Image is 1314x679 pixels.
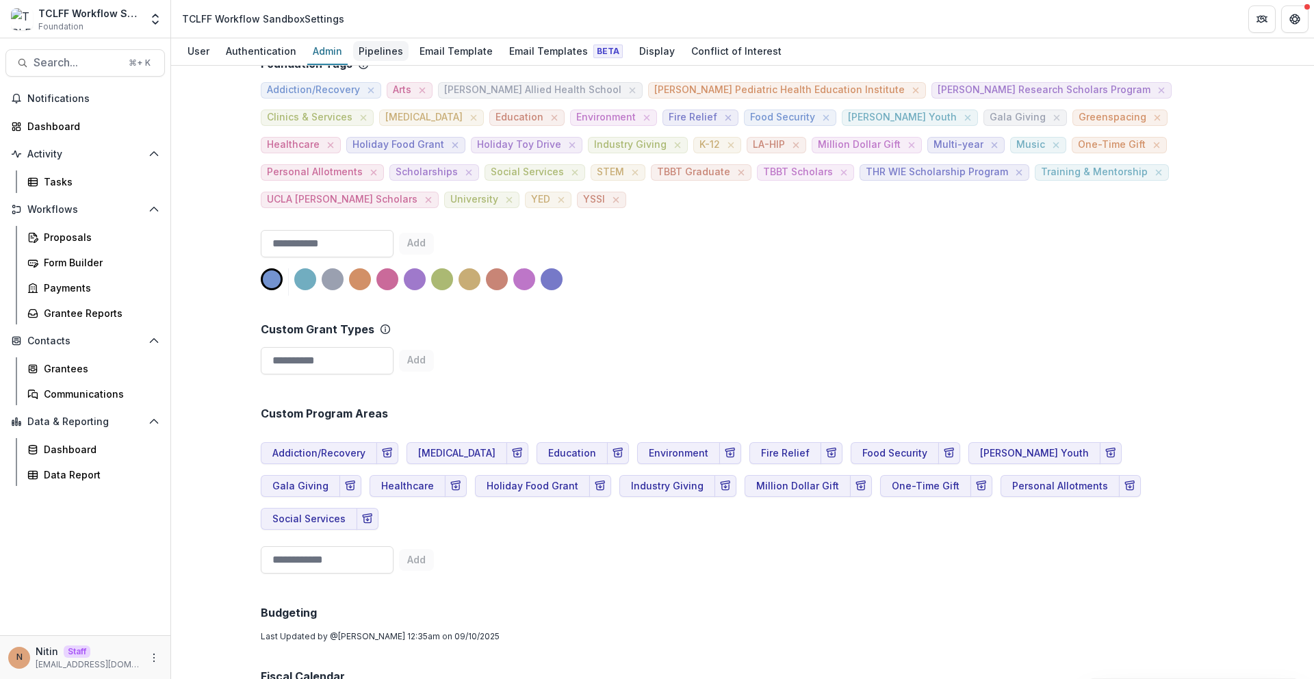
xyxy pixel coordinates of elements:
button: Archive Program Area [719,442,741,464]
button: close [565,138,579,152]
span: Beta [593,44,623,58]
span: Workflows [27,204,143,216]
button: Fire Relief [749,442,821,464]
div: Email Templates [504,41,628,61]
span: YED [531,194,550,205]
button: Archive Program Area [821,442,842,464]
button: close [324,138,337,152]
span: Environment [576,112,636,123]
button: close [462,166,476,179]
button: More [146,650,162,666]
button: Archive Program Area [445,475,467,497]
button: Archive Program Area [357,508,378,530]
span: Search... [34,56,120,69]
span: TBBT Scholars [763,166,833,178]
p: Staff [64,645,90,658]
div: Form Builder [44,255,154,270]
button: Gala Giving [261,475,340,497]
a: Grantee Reports [22,302,165,324]
div: Authentication [220,41,302,61]
button: Archive Program Area [970,475,992,497]
button: Food Security [851,442,939,464]
button: close [628,166,642,179]
button: Partners [1248,5,1276,33]
button: Get Help [1281,5,1309,33]
a: Authentication [220,38,302,65]
div: Email Template [414,41,498,61]
span: Addiction/Recovery [267,84,360,96]
button: Personal Allotments [1001,475,1120,497]
button: Archive Program Area [506,442,528,464]
button: Industry Giving [619,475,715,497]
p: Nitin [36,644,58,658]
span: Holiday Food Grant [352,139,444,151]
span: Personal Allotments [267,166,363,178]
a: Pipelines [353,38,409,65]
span: Multi-year [933,139,983,151]
h2: Budgeting [261,606,1224,619]
button: close [422,193,435,207]
button: close [721,111,735,125]
span: Social Services [491,166,564,178]
span: [PERSON_NAME] Pediatric Health Education Institute [654,84,905,96]
button: close [364,84,378,97]
div: Payments [44,281,154,295]
span: Education [495,112,543,123]
button: Education [537,442,608,464]
div: Display [634,41,680,61]
div: Admin [307,41,348,61]
span: Contacts [27,335,143,347]
button: Archive Program Area [714,475,736,497]
div: ⌘ + K [126,55,153,71]
a: Display [634,38,680,65]
span: Food Security [750,112,815,123]
button: Addiction/Recovery [261,442,377,464]
div: Communications [44,387,154,401]
span: Million Dollar Gift [818,139,901,151]
a: Grantees [22,357,165,380]
button: One-Time Gift [880,475,971,497]
span: THR WIE Scholarship Program [866,166,1008,178]
button: close [626,84,639,97]
span: STEM [597,166,624,178]
button: close [819,111,833,125]
button: close [789,138,803,152]
span: [MEDICAL_DATA] [385,112,463,123]
button: Open Activity [5,143,165,165]
a: Email Templates Beta [504,38,628,65]
a: Form Builder [22,251,165,274]
div: Dashboard [44,442,154,457]
button: Open Contacts [5,330,165,352]
span: Data & Reporting [27,416,143,428]
span: LA-HIP [753,139,785,151]
button: Open Workflows [5,198,165,220]
button: Archive Program Area [607,442,629,464]
button: Million Dollar Gift [745,475,851,497]
div: Pipelines [353,41,409,61]
button: Notifications [5,88,165,110]
button: close [554,193,568,207]
button: close [448,138,462,152]
button: Environment [637,442,720,464]
div: Grantees [44,361,154,376]
button: close [988,138,1001,152]
span: University [450,194,498,205]
h2: Custom Program Areas [261,407,388,420]
button: Archive Program Area [1100,442,1122,464]
div: Dashboard [27,119,154,133]
span: Greenspacing [1079,112,1146,123]
button: close [415,84,429,97]
span: UCLA [PERSON_NAME] Scholars [267,194,417,205]
span: Training & Mentorship [1041,166,1148,178]
div: TCLFF Workflow Sandbox Settings [182,12,344,26]
span: One-Time Gift [1078,139,1146,151]
div: TCLFF Workflow Sandbox [38,6,140,21]
button: Healthcare [370,475,446,497]
a: Data Report [22,463,165,486]
span: Gala Giving [990,112,1046,123]
button: Search... [5,49,165,77]
span: K-12 [699,139,720,151]
span: [PERSON_NAME] Research Scholars Program [938,84,1150,96]
button: Holiday Food Grant [475,475,590,497]
h2: Custom Grant Types [261,323,374,336]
